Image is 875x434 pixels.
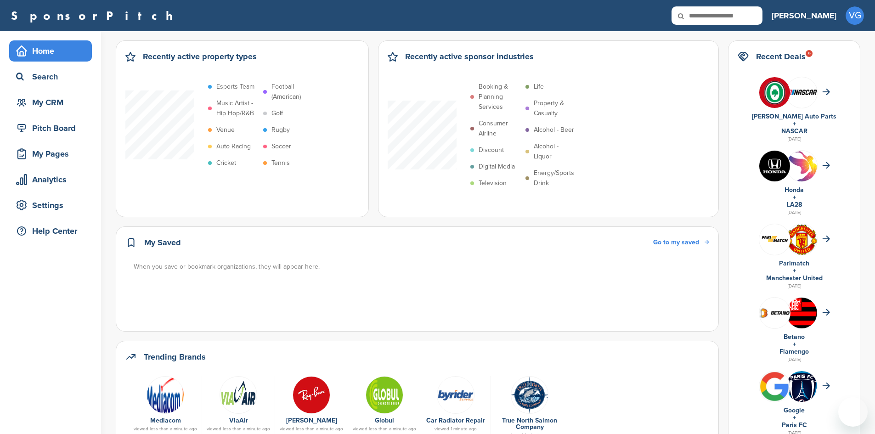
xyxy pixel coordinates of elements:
p: Tennis [271,158,290,168]
span: VG [846,6,864,25]
img: Open uri20141112 64162 1lb1st5?1415809441 [786,224,817,255]
a: Help Center [9,220,92,242]
a: [PERSON_NAME] Auto Parts [752,113,836,120]
p: Discount [479,145,504,155]
p: Football (American) [271,82,314,102]
p: Esports Team [216,82,254,92]
a: Go to my saved [653,237,709,248]
div: Help Center [14,223,92,239]
img: Screen shot 2018 07 10 at 12.33.29 pm [759,234,790,245]
img: Logo [437,376,474,414]
iframe: Button to launch messaging window [838,397,868,427]
a: SponsorPitch [11,10,179,22]
p: Consumer Airline [479,118,521,139]
a: 12803234 10154108966029406 699147700004567737 n [280,376,343,413]
a: Betano [784,333,805,341]
img: Kln5su0v 400x400 [759,151,790,181]
img: Betano [759,307,790,318]
h3: [PERSON_NAME] [772,9,836,22]
h2: Recent Deals [756,50,806,63]
div: Search [14,68,92,85]
a: Analytics [9,169,92,190]
div: Pitch Board [14,120,92,136]
div: When you save or bookmark organizations, they will appear here. [134,262,710,272]
div: [DATE] [738,355,851,364]
img: Viaair logo [220,376,257,414]
div: viewed less than a minute ago [207,427,270,431]
div: viewed less than a minute ago [134,427,197,431]
div: [DATE] [738,209,851,217]
a: ViaAir [229,417,248,424]
a: Logo [426,376,485,413]
p: Alcohol - Liquor [534,141,576,162]
a: Mediacom [150,417,181,424]
a: Flamengo [779,348,809,355]
p: Booking & Planning Services [479,82,521,112]
div: [DATE] [738,135,851,143]
div: [DATE] [738,282,851,290]
a: NASCAR [781,127,807,135]
img: La 2028 olympics logo [786,151,817,205]
p: Cricket [216,158,236,168]
img: Bwupxdxo 400x400 [759,371,790,402]
p: Soccer [271,141,291,152]
h2: Recently active sponsor industries [405,50,534,63]
div: My CRM [14,94,92,111]
a: + [793,193,796,201]
img: Truenorth logo [511,376,548,414]
p: Auto Racing [216,141,251,152]
h2: Recently active property types [143,50,257,63]
a: Car Radiator Repair [426,417,485,424]
p: Life [534,82,544,92]
p: Golf [271,108,283,118]
p: Alcohol - Beer [534,125,574,135]
a: [PERSON_NAME] [772,6,836,26]
a: Viaair logo [207,376,270,413]
a: LA28 [787,201,802,209]
img: V7vhzcmg 400x400 [759,77,790,108]
a: Search [9,66,92,87]
a: Parimatch [779,259,809,267]
a: + [793,267,796,275]
a: + [793,120,796,128]
div: viewed less than a minute ago [280,427,343,431]
div: My Pages [14,146,92,162]
a: Manchester United [766,274,823,282]
div: viewed 1 minute ago [426,427,485,431]
div: viewed less than a minute ago [353,427,416,431]
p: Rugby [271,125,290,135]
div: Home [14,43,92,59]
div: Settings [14,197,92,214]
p: Music Artist - Hip Hop/R&B [216,98,259,118]
span: Go to my saved [653,238,699,246]
a: Honda [785,186,804,194]
img: Paris fc logo.svg [786,371,817,408]
p: Energy/Sports Drink [534,168,576,188]
a: [PERSON_NAME] [286,417,337,424]
a: My CRM [9,92,92,113]
a: My Pages [9,143,92,164]
img: Data?1415807839 [786,298,817,335]
p: Venue [216,125,235,135]
a: Google [784,406,805,414]
a: Truenorth logo [495,376,564,413]
a: True North Salmon Company [502,417,557,431]
p: Television [479,178,507,188]
a: Pitch Board [9,118,92,139]
img: Data [366,376,403,414]
img: 7569886e 0a8b 4460 bc64 d028672dde70 [786,90,817,95]
p: Property & Casualty [534,98,576,118]
a: Paris FC [782,421,807,429]
h2: Trending Brands [144,350,206,363]
a: Mediacom communications corporation logo [134,376,197,413]
a: Data [353,376,416,413]
a: + [793,340,796,348]
div: Analytics [14,171,92,188]
img: 12803234 10154108966029406 699147700004567737 n [293,376,330,414]
a: Globul [375,417,394,424]
a: + [793,414,796,422]
p: Digital Media [479,162,515,172]
div: 9 [806,50,813,57]
h2: My Saved [144,236,181,249]
img: Mediacom communications corporation logo [147,376,184,414]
